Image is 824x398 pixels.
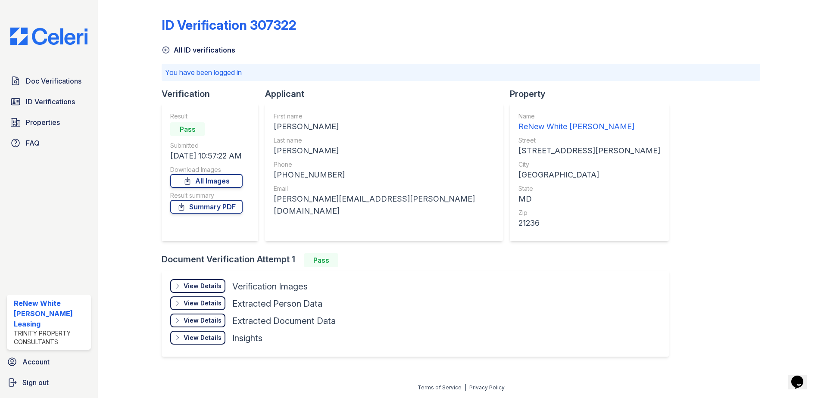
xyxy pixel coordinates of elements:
[170,122,205,136] div: Pass
[26,96,75,107] span: ID Verifications
[518,112,660,133] a: Name ReNew White [PERSON_NAME]
[184,333,222,342] div: View Details
[3,353,94,370] a: Account
[510,88,676,100] div: Property
[170,200,243,214] a: Summary PDF
[170,191,243,200] div: Result summary
[14,329,87,346] div: Trinity Property Consultants
[7,134,91,152] a: FAQ
[232,332,262,344] div: Insights
[465,384,466,391] div: |
[170,165,243,174] div: Download Images
[518,160,660,169] div: City
[232,280,308,292] div: Verification Images
[518,184,660,193] div: State
[184,316,222,325] div: View Details
[22,377,49,388] span: Sign out
[518,136,660,145] div: Street
[232,315,336,327] div: Extracted Document Data
[518,145,660,157] div: [STREET_ADDRESS][PERSON_NAME]
[274,193,494,217] div: [PERSON_NAME][EMAIL_ADDRESS][PERSON_NAME][DOMAIN_NAME]
[7,93,91,110] a: ID Verifications
[518,208,660,217] div: Zip
[162,88,265,100] div: Verification
[165,67,757,78] p: You have been logged in
[3,28,94,45] img: CE_Logo_Blue-a8612792a0a2168367f1c8372b55b34899dd931a85d93a1a3d3e32e68fde9ad4.png
[170,141,243,150] div: Submitted
[274,136,494,145] div: Last name
[274,112,494,121] div: First name
[162,253,676,267] div: Document Verification Attempt 1
[22,357,50,367] span: Account
[170,112,243,121] div: Result
[274,160,494,169] div: Phone
[518,217,660,229] div: 21236
[265,88,510,100] div: Applicant
[3,374,94,391] a: Sign out
[274,184,494,193] div: Email
[184,282,222,290] div: View Details
[304,253,338,267] div: Pass
[232,298,322,310] div: Extracted Person Data
[26,76,81,86] span: Doc Verifications
[274,121,494,133] div: [PERSON_NAME]
[170,150,243,162] div: [DATE] 10:57:22 AM
[274,169,494,181] div: [PHONE_NUMBER]
[26,117,60,127] span: Properties
[418,384,462,391] a: Terms of Service
[7,114,91,131] a: Properties
[518,121,660,133] div: ReNew White [PERSON_NAME]
[170,174,243,188] a: All Images
[14,298,87,329] div: ReNew White [PERSON_NAME] Leasing
[518,112,660,121] div: Name
[162,17,297,33] div: ID Verification 307322
[162,45,235,55] a: All ID verifications
[518,169,660,181] div: [GEOGRAPHIC_DATA]
[274,145,494,157] div: [PERSON_NAME]
[788,364,815,389] iframe: chat widget
[26,138,40,148] span: FAQ
[7,72,91,90] a: Doc Verifications
[469,384,505,391] a: Privacy Policy
[518,193,660,205] div: MD
[184,299,222,308] div: View Details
